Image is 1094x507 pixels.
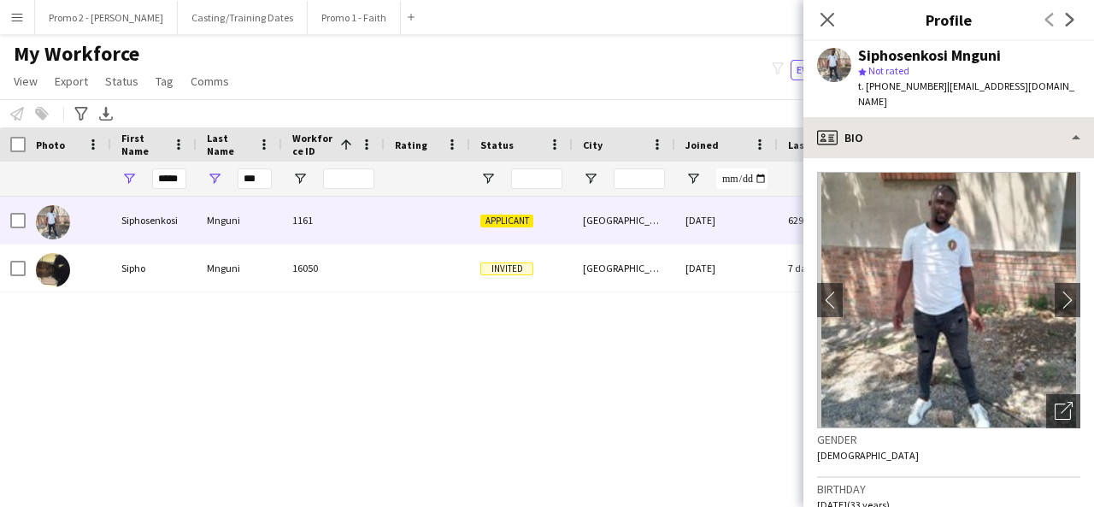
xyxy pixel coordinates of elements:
button: Promo 2 - [PERSON_NAME] [35,1,178,34]
button: Open Filter Menu [583,171,598,186]
span: Status [480,139,514,151]
div: 1161 [282,197,385,244]
div: Mnguni [197,197,282,244]
input: Workforce ID Filter Input [323,168,374,189]
button: Open Filter Menu [121,171,137,186]
input: Status Filter Input [511,168,562,189]
button: Open Filter Menu [292,171,308,186]
input: Joined Filter Input [716,168,768,189]
span: [DEMOGRAPHIC_DATA] [817,449,919,462]
img: Crew avatar or photo [817,172,1080,428]
h3: Profile [803,9,1094,31]
a: View [7,70,44,92]
span: Rating [395,139,427,151]
span: My Workforce [14,41,139,67]
span: Status [105,74,138,89]
div: [DATE] [675,245,778,292]
span: Tag [156,74,174,89]
button: Open Filter Menu [685,171,701,186]
div: 16050 [282,245,385,292]
img: Sipho Mnguni [36,253,70,287]
a: Status [98,70,145,92]
span: Joined [685,139,719,151]
a: Comms [184,70,236,92]
span: Invited [480,262,533,275]
div: Siphosenkosi Mnguni [858,48,1001,63]
button: Everyone11,281 [791,60,881,80]
a: Export [48,70,95,92]
span: Applicant [480,215,533,227]
span: Last Name [207,132,251,157]
span: City [583,139,603,151]
span: Not rated [868,64,909,77]
button: Casting/Training Dates [178,1,308,34]
span: View [14,74,38,89]
span: t. [PHONE_NUMBER] [858,80,947,92]
div: [DATE] [675,197,778,244]
img: Siphosenkosi Mnguni [36,205,70,239]
div: 629 days [778,197,880,244]
input: City Filter Input [614,168,665,189]
div: Open photos pop-in [1046,394,1080,428]
span: Photo [36,139,65,151]
span: | [EMAIL_ADDRESS][DOMAIN_NAME] [858,80,1074,108]
button: Promo 1 - Faith [308,1,401,34]
input: Last Name Filter Input [238,168,272,189]
h3: Gender [817,432,1080,447]
div: [GEOGRAPHIC_DATA] [573,245,675,292]
a: Tag [149,70,180,92]
button: Open Filter Menu [207,171,222,186]
input: First Name Filter Input [152,168,186,189]
span: Last job [788,139,826,151]
span: First Name [121,132,166,157]
div: [GEOGRAPHIC_DATA] [573,197,675,244]
div: 7 days [778,245,880,292]
h3: Birthday [817,481,1080,497]
div: Sipho [111,245,197,292]
span: Workforce ID [292,132,333,157]
button: Open Filter Menu [480,171,496,186]
app-action-btn: Export XLSX [96,103,116,124]
span: Comms [191,74,229,89]
div: Siphosenkosi [111,197,197,244]
app-action-btn: Advanced filters [71,103,91,124]
div: Mnguni [197,245,282,292]
span: Export [55,74,88,89]
div: Bio [803,117,1094,158]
